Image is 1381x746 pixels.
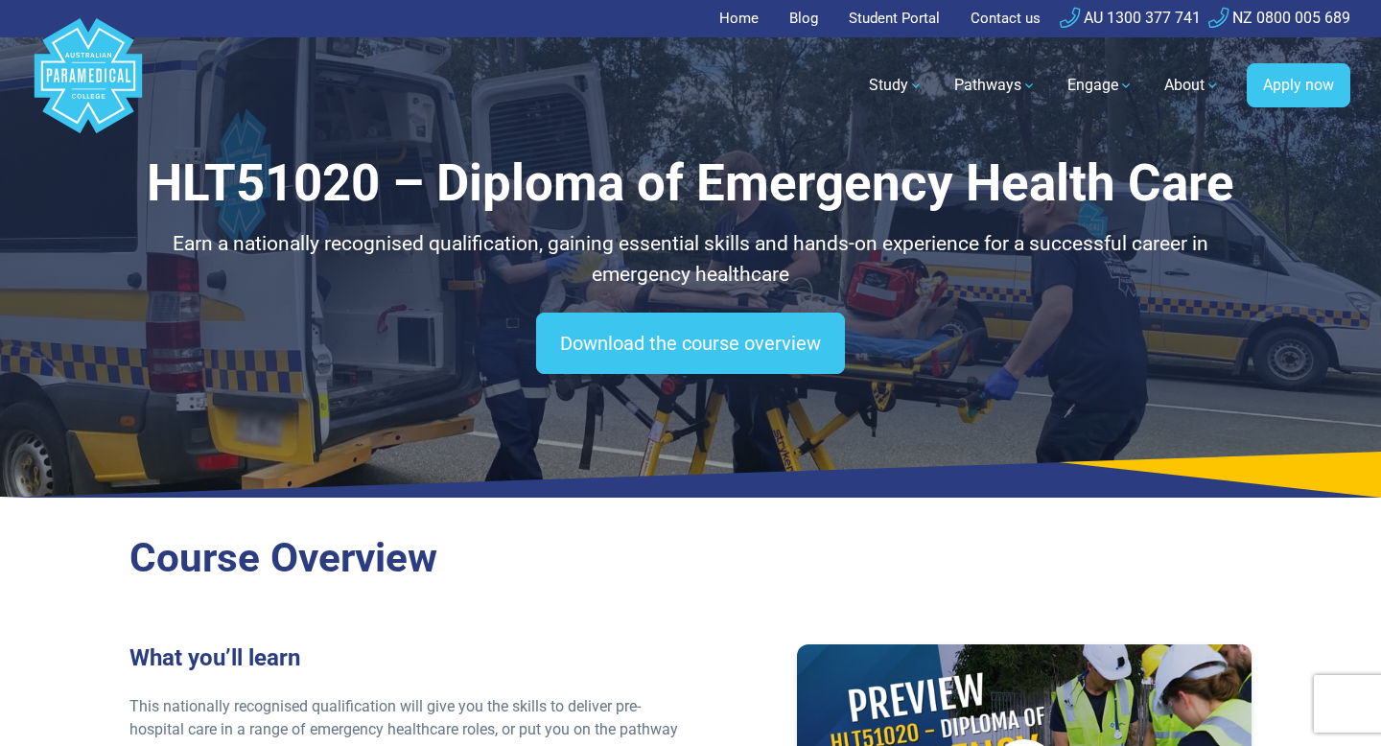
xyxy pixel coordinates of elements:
h3: What you’ll learn [129,644,679,672]
a: Download the course overview [536,313,845,374]
a: NZ 0800 005 689 [1208,9,1350,27]
h1: HLT51020 – Diploma of Emergency Health Care [129,153,1252,214]
a: About [1153,58,1231,112]
a: AU 1300 377 741 [1060,9,1201,27]
a: Study [857,58,935,112]
p: Earn a nationally recognised qualification, gaining essential skills and hands-on experience for ... [129,229,1252,290]
h2: Course Overview [129,534,1252,583]
a: Pathways [943,58,1048,112]
a: Australian Paramedical College [31,37,146,134]
a: Apply now [1247,63,1350,107]
a: Engage [1056,58,1145,112]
